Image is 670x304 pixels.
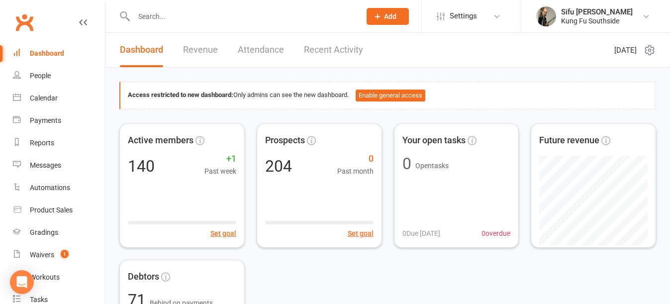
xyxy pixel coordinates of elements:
span: Debtors [128,270,159,284]
div: People [30,72,51,80]
div: Workouts [30,273,60,281]
span: Past month [337,166,374,177]
a: Workouts [13,266,105,289]
div: Messages [30,161,61,169]
a: Clubworx [12,10,37,35]
div: Waivers [30,251,54,259]
a: Recent Activity [304,33,363,67]
div: 0 [402,156,411,172]
div: Dashboard [30,49,64,57]
span: [DATE] [614,44,637,56]
a: Waivers 1 [13,244,105,266]
input: Search... [131,9,354,23]
a: Dashboard [120,33,163,67]
span: 0 overdue [481,228,510,239]
a: Product Sales [13,199,105,221]
span: Add [384,12,396,20]
span: Future revenue [539,133,599,148]
span: Settings [450,5,477,27]
a: Gradings [13,221,105,244]
a: Calendar [13,87,105,109]
div: Sifu [PERSON_NAME] [561,7,633,16]
strong: Access restricted to new dashboard: [128,91,233,99]
div: Calendar [30,94,58,102]
div: Only admins can see the new dashboard. [128,90,648,101]
a: Attendance [238,33,284,67]
span: Your open tasks [402,133,466,148]
a: Messages [13,154,105,177]
a: Payments [13,109,105,132]
span: Open tasks [415,162,449,170]
div: Open Intercom Messenger [10,270,34,294]
div: Reports [30,139,54,147]
a: Dashboard [13,42,105,65]
span: Past week [204,166,236,177]
div: Automations [30,184,70,192]
button: Enable general access [356,90,425,101]
div: Gradings [30,228,58,236]
button: Set goal [348,228,374,239]
div: Payments [30,116,61,124]
div: Kung Fu Southside [561,16,633,25]
div: Tasks [30,296,48,304]
a: Automations [13,177,105,199]
img: thumb_image1520483137.png [536,6,556,26]
span: +1 [204,152,236,166]
button: Add [367,8,409,25]
span: 0 Due [DATE] [402,228,440,239]
span: 1 [61,250,69,258]
a: Reports [13,132,105,154]
a: Revenue [183,33,218,67]
span: Prospects [265,133,305,148]
div: Product Sales [30,206,73,214]
span: 0 [337,152,374,166]
span: Active members [128,133,193,148]
a: People [13,65,105,87]
div: 204 [265,158,292,174]
button: Set goal [210,228,236,239]
div: 140 [128,158,155,174]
